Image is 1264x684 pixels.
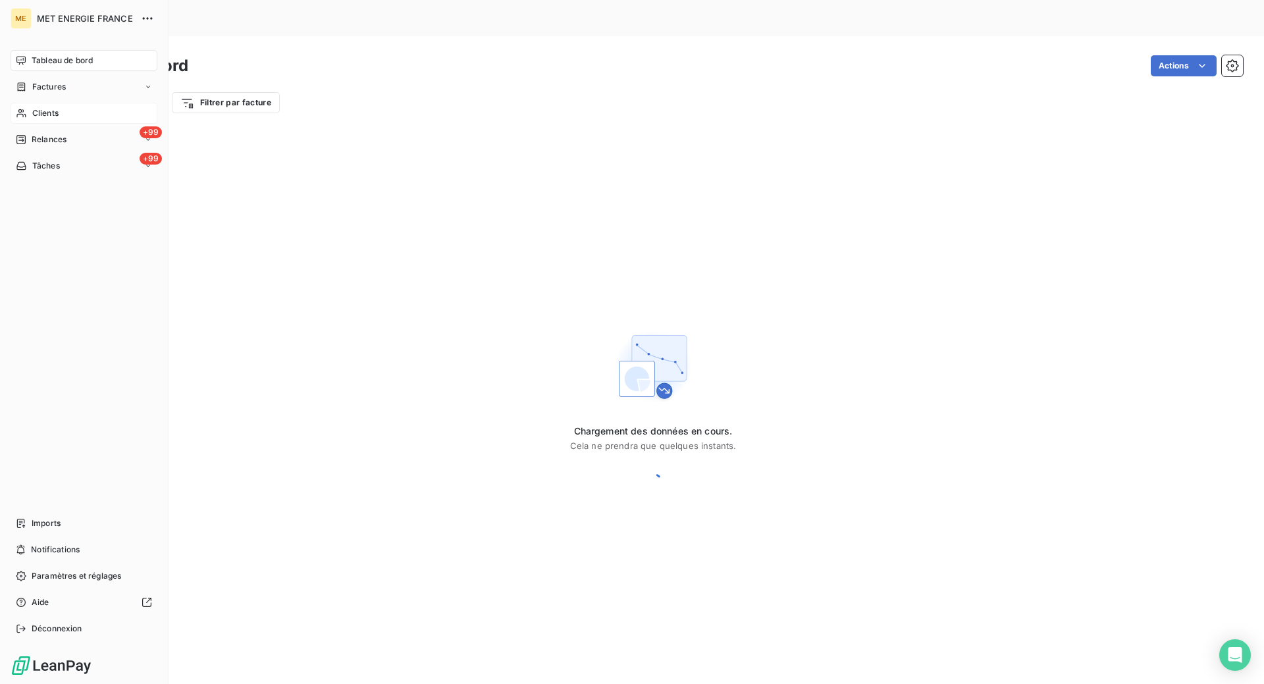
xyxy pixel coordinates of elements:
a: Clients [11,103,157,124]
span: Relances [32,134,66,145]
span: Paramètres et réglages [32,570,121,582]
span: Tableau de bord [32,55,93,66]
span: Chargement des données en cours. [570,425,737,438]
span: Déconnexion [32,623,82,635]
span: Aide [32,596,49,608]
span: +99 [140,153,162,165]
a: Paramètres et réglages [11,566,157,587]
a: +99Relances [11,129,157,150]
span: Tâches [32,160,60,172]
a: Factures [11,76,157,97]
a: Imports [11,513,157,534]
button: Actions [1151,55,1217,76]
span: Factures [32,81,66,93]
div: Open Intercom Messenger [1219,639,1251,671]
span: Imports [32,517,61,529]
span: Cela ne prendra que quelques instants. [570,440,737,451]
span: Clients [32,107,59,119]
img: First time [611,325,695,409]
span: +99 [140,126,162,138]
button: Filtrer par facture [172,92,280,113]
img: Logo LeanPay [11,655,92,676]
a: Aide [11,592,157,613]
span: Notifications [31,544,80,556]
a: +99Tâches [11,155,157,176]
a: Tableau de bord [11,50,157,71]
